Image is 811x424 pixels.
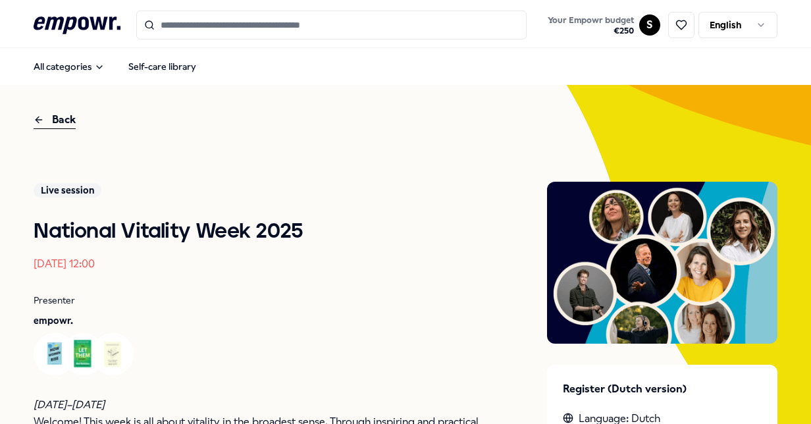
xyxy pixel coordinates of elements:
[23,53,207,80] nav: Main
[118,53,207,80] a: Self-care library
[136,11,526,40] input: Search for products, categories or subcategories
[65,335,103,373] img: Avatar
[23,53,115,80] button: All categories
[93,335,132,373] img: Avatar
[34,257,95,270] time: [DATE] 12:00
[34,398,105,411] em: [DATE]–[DATE]
[542,11,639,39] a: Your Empowr budget€250
[34,219,494,245] h1: National Vitality Week 2025
[545,13,637,39] button: Your Empowr budget€250
[547,182,777,344] img: Presenter image
[34,313,494,328] p: empowr.
[36,335,74,373] img: Avatar
[34,183,101,198] div: Live session
[639,14,660,36] button: S
[548,26,634,36] span: € 250
[34,111,76,129] div: Back
[34,293,494,307] p: Presenter
[563,381,762,398] p: Register (Dutch version)
[548,15,634,26] span: Your Empowr budget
